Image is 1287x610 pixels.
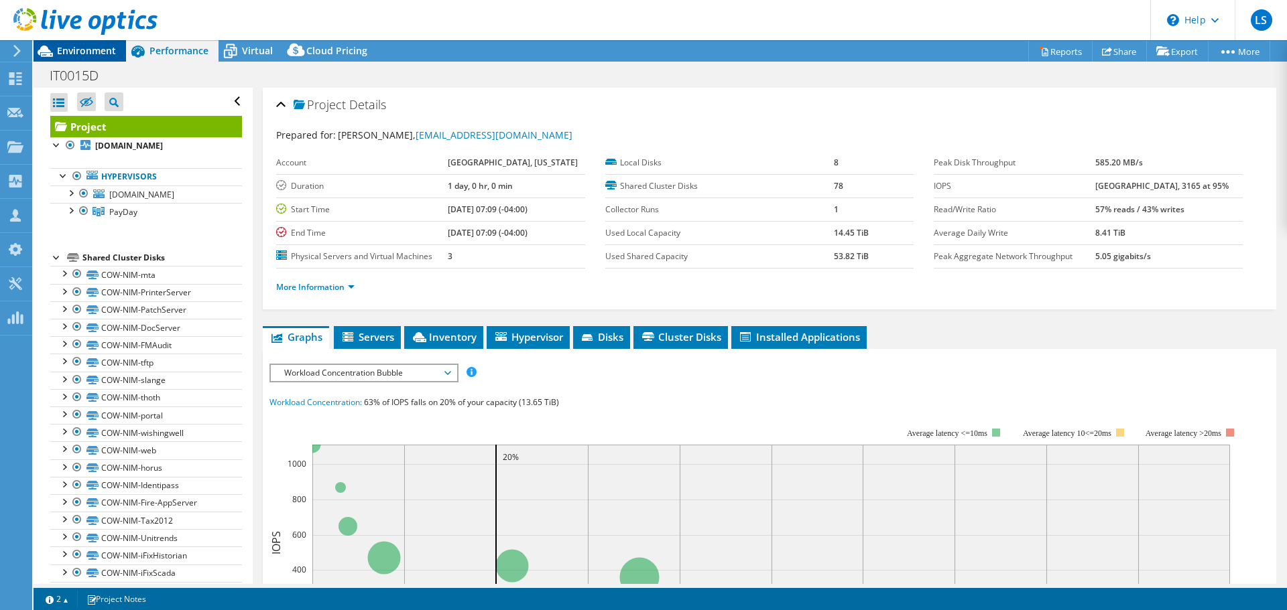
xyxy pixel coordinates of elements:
[493,330,563,344] span: Hypervisor
[50,389,242,406] a: COW-NIM-thoth
[1095,204,1184,215] b: 57% reads / 43% writes
[50,424,242,441] a: COW-NIM-wishingwell
[149,44,208,57] span: Performance
[50,529,242,546] a: COW-NIM-Unitrends
[82,250,242,266] div: Shared Cluster Disks
[1028,41,1093,62] a: Reports
[50,546,242,564] a: COW-NIM-iFixHistorian
[1095,157,1143,168] b: 585.20 MB/s
[269,531,284,554] text: IOPS
[834,250,869,262] b: 53.82 TiB
[416,129,572,141] a: [EMAIL_ADDRESS][DOMAIN_NAME]
[1208,41,1270,62] a: More
[50,477,242,494] a: COW-NIM-Identipass
[276,203,448,216] label: Start Time
[50,354,242,371] a: COW-NIM-tftp
[605,179,834,193] label: Shared Cluster Disks
[292,564,306,575] text: 400
[1251,9,1272,31] span: LS
[1146,429,1221,438] text: Average latency >20ms
[934,203,1095,216] label: Read/Write Ratio
[276,250,448,263] label: Physical Servers and Virtual Machines
[242,44,273,57] span: Virtual
[341,330,394,344] span: Servers
[50,137,242,155] a: [DOMAIN_NAME]
[50,564,242,582] a: COW-NIM-iFixScada
[1092,41,1147,62] a: Share
[50,441,242,459] a: COW-NIM-web
[276,179,448,193] label: Duration
[50,512,242,529] a: COW-NIM-Tax2012
[50,301,242,319] a: COW-NIM-PatchServer
[448,250,452,262] b: 3
[580,330,623,344] span: Disks
[50,319,242,336] a: COW-NIM-DocServer
[1146,41,1209,62] a: Export
[306,44,367,57] span: Cloud Pricing
[77,591,156,607] a: Project Notes
[50,266,242,283] a: COW-NIM-mta
[834,204,839,215] b: 1
[95,140,163,151] b: [DOMAIN_NAME]
[50,185,242,203] a: [DOMAIN_NAME]
[36,591,78,607] a: 2
[605,250,834,263] label: Used Shared Capacity
[934,250,1095,263] label: Peak Aggregate Network Throughput
[605,156,834,169] label: Local Disks
[50,336,242,354] a: COW-NIM-FMAudit
[448,227,528,238] b: [DATE] 07:09 (-04:00)
[907,429,987,438] tspan: Average latency <=10ms
[349,96,386,112] span: Details
[276,226,448,240] label: End Time
[50,459,242,477] a: COW-NIM-horus
[50,284,242,301] a: COW-NIM-PrinterServer
[834,227,869,238] b: 14.45 TiB
[269,330,322,344] span: Graphs
[1095,250,1151,262] b: 5.05 gigabits/s
[834,180,843,192] b: 78
[50,494,242,512] a: COW-NIM-Fire-AppServer
[50,116,242,137] a: Project
[834,157,839,168] b: 8
[364,396,559,408] span: 63% of IOPS falls on 20% of your capacity (13.65 TiB)
[50,203,242,220] a: PayDay
[294,98,346,112] span: Project
[605,203,834,216] label: Collector Runs
[411,330,477,344] span: Inventory
[44,68,119,83] h1: IT0015D
[338,129,572,141] span: [PERSON_NAME],
[276,156,448,169] label: Account
[50,168,242,185] a: Hypervisors
[448,204,528,215] b: [DATE] 07:09 (-04:00)
[50,582,242,599] a: COW-NIM-iFixWebSpace
[50,372,242,389] a: COW-NIM-slange
[1095,227,1125,238] b: 8.41 TiB
[109,206,137,218] span: PayDay
[605,226,834,240] label: Used Local Capacity
[1095,180,1229,192] b: [GEOGRAPHIC_DATA], 3165 at 95%
[278,365,450,381] span: Workload Concentration Bubble
[640,330,721,344] span: Cluster Disks
[934,179,1095,193] label: IOPS
[934,226,1095,240] label: Average Daily Write
[292,529,306,540] text: 600
[269,396,362,408] span: Workload Concentration:
[738,330,860,344] span: Installed Applications
[503,451,519,463] text: 20%
[1023,429,1111,438] tspan: Average latency 10<=20ms
[288,458,306,469] text: 1000
[109,189,174,200] span: [DOMAIN_NAME]
[57,44,116,57] span: Environment
[448,157,578,168] b: [GEOGRAPHIC_DATA], [US_STATE]
[292,493,306,505] text: 800
[448,180,513,192] b: 1 day, 0 hr, 0 min
[934,156,1095,169] label: Peak Disk Throughput
[1167,14,1179,26] svg: \n
[276,281,355,293] a: More Information
[50,406,242,424] a: COW-NIM-portal
[276,129,336,141] label: Prepared for:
